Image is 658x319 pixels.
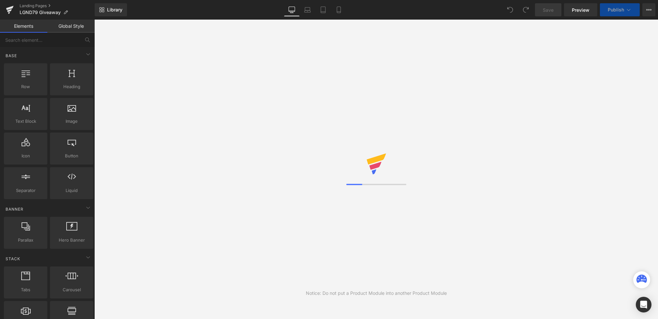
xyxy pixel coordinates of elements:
[52,152,91,159] span: Button
[52,286,91,293] span: Carousel
[52,83,91,90] span: Heading
[52,237,91,244] span: Hero Banner
[636,297,651,312] div: Open Intercom Messenger
[608,7,624,12] span: Publish
[6,83,45,90] span: Row
[47,20,95,33] a: Global Style
[315,3,331,16] a: Tablet
[6,187,45,194] span: Separator
[572,7,589,13] span: Preview
[6,152,45,159] span: Icon
[519,3,532,16] button: Redo
[5,53,18,59] span: Base
[504,3,517,16] button: Undo
[107,7,122,13] span: Library
[642,3,655,16] button: More
[331,3,347,16] a: Mobile
[600,3,640,16] button: Publish
[20,10,61,15] span: LGND79 Giveaway
[52,187,91,194] span: Liquid
[5,256,21,262] span: Stack
[543,7,554,13] span: Save
[306,290,447,297] div: Notice: Do not put a Product Module into another Product Module
[564,3,597,16] a: Preview
[20,3,95,8] a: Landing Pages
[5,206,24,212] span: Banner
[6,286,45,293] span: Tabs
[6,118,45,125] span: Text Block
[284,3,300,16] a: Desktop
[6,237,45,244] span: Parallax
[52,118,91,125] span: Image
[95,3,127,16] a: New Library
[300,3,315,16] a: Laptop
